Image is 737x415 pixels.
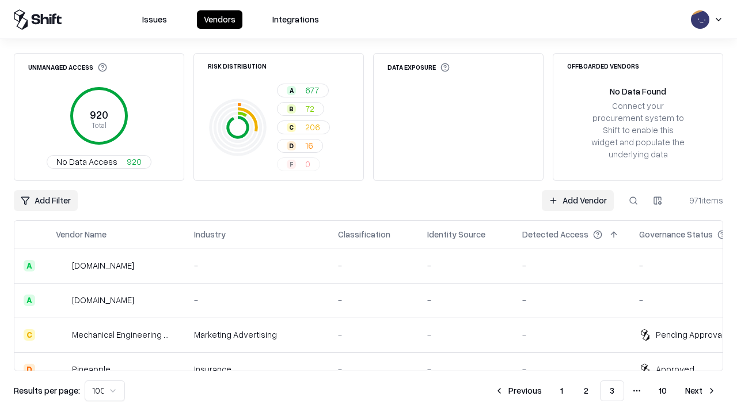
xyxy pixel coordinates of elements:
div: C [287,123,296,132]
img: Pineapple [56,364,67,375]
div: A [287,86,296,95]
div: Marketing Advertising [194,329,320,341]
div: - [522,329,621,341]
div: Pineapple [72,363,111,375]
div: [DOMAIN_NAME] [72,259,134,271]
button: Vendors [197,10,242,29]
button: Previous [488,380,549,401]
span: 206 [305,121,320,133]
tspan: 920 [90,108,108,121]
div: - [427,294,504,306]
nav: pagination [488,380,723,401]
div: C [24,329,35,341]
span: 920 [127,156,142,168]
div: Industry [194,228,226,240]
button: A677 [277,84,329,97]
img: Mechanical Engineering World [56,329,67,341]
tspan: Total [92,120,107,130]
div: Offboarded Vendors [567,63,639,69]
button: C206 [277,120,330,134]
div: Vendor Name [56,228,107,240]
div: Governance Status [639,228,713,240]
span: No Data Access [56,156,117,168]
button: Issues [135,10,174,29]
div: Data Exposure [388,63,450,72]
p: Results per page: [14,384,80,397]
button: Next [678,380,723,401]
div: Pending Approval [656,329,724,341]
div: Connect your procurement system to Shift to enable this widget and populate the underlying data [590,100,686,161]
div: - [427,329,504,341]
div: - [338,329,409,341]
div: B [287,104,296,114]
div: - [338,294,409,306]
div: - [194,259,320,271]
span: 677 [305,84,319,96]
div: D [287,141,296,150]
div: Risk Distribution [208,63,267,69]
div: Unmanaged Access [28,63,107,72]
div: A [24,260,35,271]
div: - [522,294,621,306]
div: - [522,259,621,271]
div: Insurance [194,363,320,375]
button: 2 [575,380,598,401]
div: - [427,363,504,375]
div: 971 items [677,194,723,206]
div: - [338,259,409,271]
div: - [338,363,409,375]
img: automat-it.com [56,260,67,271]
div: - [427,259,504,271]
div: Mechanical Engineering World [72,329,176,341]
div: Identity Source [427,228,485,240]
button: 10 [649,380,676,401]
div: - [522,363,621,375]
button: Integrations [265,10,326,29]
div: Approved [656,363,694,375]
button: D16 [277,139,323,153]
button: 3 [600,380,624,401]
div: [DOMAIN_NAME] [72,294,134,306]
div: Detected Access [522,228,588,240]
div: D [24,364,35,375]
div: Classification [338,228,390,240]
img: madisonlogic.com [56,295,67,306]
a: Add Vendor [542,190,614,211]
button: B72 [277,102,324,116]
div: No Data Found [610,85,666,97]
button: 1 [551,380,572,401]
span: 72 [305,103,314,115]
button: No Data Access920 [47,155,151,169]
div: A [24,295,35,306]
span: 16 [305,139,313,152]
button: Add Filter [14,190,78,211]
div: - [194,294,320,306]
